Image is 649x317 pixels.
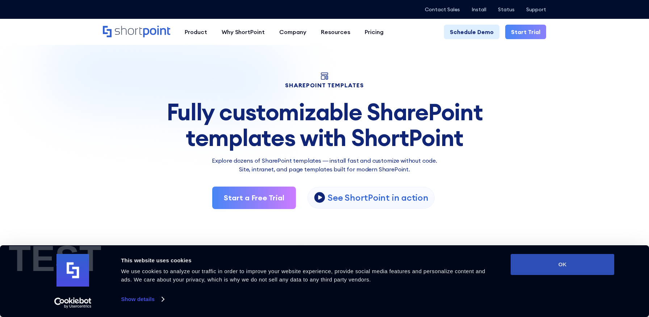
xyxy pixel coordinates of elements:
[214,25,272,39] a: Why ShortPoint
[498,7,515,12] a: Status
[307,187,434,209] a: open lightbox
[103,99,546,150] div: Fully customizable SharePoint templates with ShortPoint
[511,254,614,275] button: OK
[505,25,546,39] a: Start Trial
[321,28,350,36] div: Resources
[222,28,265,36] div: Why ShortPoint
[177,25,214,39] a: Product
[328,192,428,203] p: See ShortPoint in action
[279,28,306,36] div: Company
[425,7,460,12] a: Contact Sales
[185,28,207,36] div: Product
[314,25,357,39] a: Resources
[444,25,499,39] a: Schedule Demo
[103,156,546,174] p: Explore dozens of SharePoint templates — install fast and customize without code. Site, intranet,...
[121,268,485,283] span: We use cookies to analyze our traffic in order to improve your website experience, provide social...
[121,256,494,265] div: This website uses cookies
[103,83,546,88] h1: SHAREPOINT TEMPLATES
[472,7,486,12] a: Install
[272,25,314,39] a: Company
[103,26,170,38] a: Home
[121,294,164,305] a: Show details
[526,7,546,12] a: Support
[357,25,391,39] a: Pricing
[365,28,384,36] div: Pricing
[212,187,296,209] a: Start a Free Trial
[56,254,89,287] img: logo
[41,297,105,308] a: Usercentrics Cookiebot - opens in a new window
